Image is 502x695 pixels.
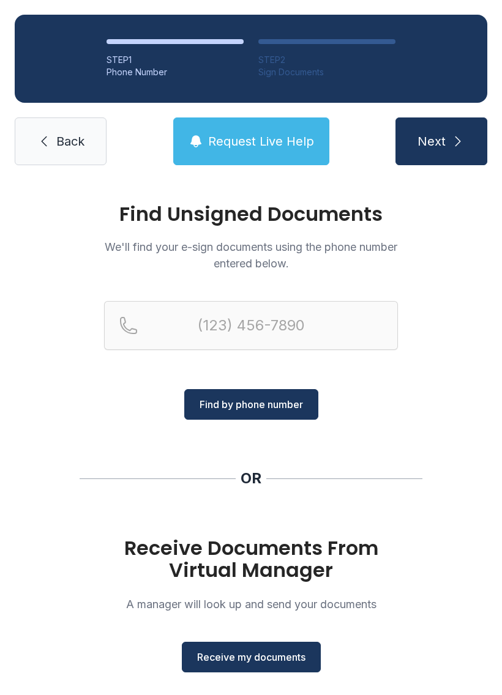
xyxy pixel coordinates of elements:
[258,66,395,78] div: Sign Documents
[56,133,84,150] span: Back
[107,66,244,78] div: Phone Number
[104,537,398,581] h1: Receive Documents From Virtual Manager
[107,54,244,66] div: STEP 1
[200,397,303,412] span: Find by phone number
[241,469,261,488] div: OR
[104,301,398,350] input: Reservation phone number
[418,133,446,150] span: Next
[104,204,398,224] h1: Find Unsigned Documents
[197,650,305,664] span: Receive my documents
[104,596,398,612] p: A manager will look up and send your documents
[258,54,395,66] div: STEP 2
[208,133,314,150] span: Request Live Help
[104,239,398,272] p: We'll find your e-sign documents using the phone number entered below.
